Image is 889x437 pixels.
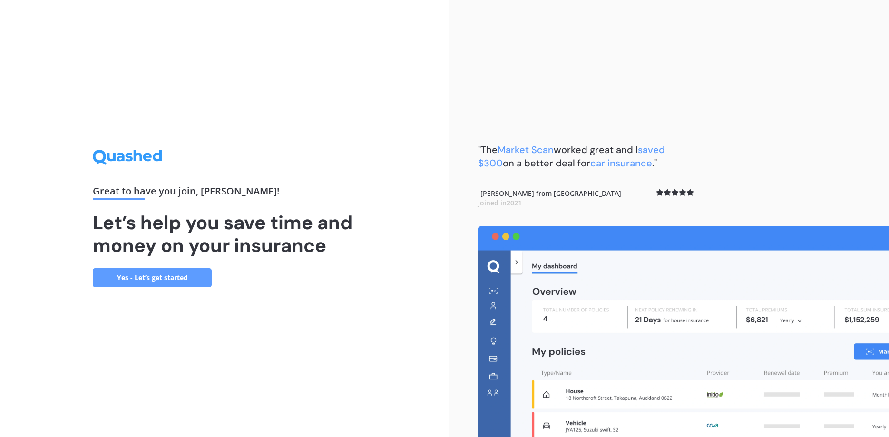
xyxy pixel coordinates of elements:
span: Joined in 2021 [478,198,522,207]
a: Yes - Let’s get started [93,268,212,287]
span: Market Scan [498,144,554,156]
h1: Let’s help you save time and money on your insurance [93,211,356,257]
div: Great to have you join , [PERSON_NAME] ! [93,186,356,200]
b: "The worked great and I on a better deal for ." [478,144,665,169]
span: saved $300 [478,144,665,169]
b: - [PERSON_NAME] from [GEOGRAPHIC_DATA] [478,189,621,207]
span: car insurance [590,157,652,169]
